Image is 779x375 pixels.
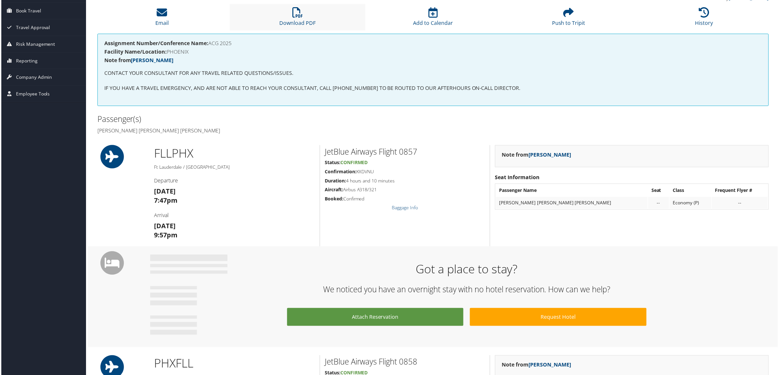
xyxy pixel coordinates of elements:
[130,57,173,64] a: [PERSON_NAME]
[649,185,670,197] th: Seat
[15,86,49,102] span: Employee Tools
[287,309,464,327] a: Attach Reservation
[153,196,177,205] strong: 7:47pm
[153,212,315,219] h4: Arrival
[325,160,340,166] strong: Status:
[529,151,572,159] a: [PERSON_NAME]
[15,69,51,86] span: Company Admin
[325,196,343,202] strong: Booked:
[103,69,763,78] p: CONTACT YOUR CONSULTANT FOR ANY TRAVEL RELATED QUESTIONS/ISSUES.
[325,187,486,194] h5: Airbus A318/321
[470,309,648,327] a: Request Hotel
[325,187,343,193] strong: Aircraft:
[529,362,572,369] a: [PERSON_NAME]
[15,3,40,19] span: Book Travel
[325,357,486,368] h2: JetBlue Airways Flight 0858
[103,84,763,93] p: IF YOU HAVE A TRAVEL EMERGENCY, AND ARE NOT ABLE TO REACH YOUR CONSULTANT, CALL [PHONE_NUMBER] TO...
[325,196,486,203] h5: Confirmed
[697,11,715,26] a: History
[153,356,315,373] h1: PHX FLL
[713,185,769,197] th: Frequent Flyer #
[155,11,168,26] a: Email
[153,187,175,196] strong: [DATE]
[96,127,428,134] h4: [PERSON_NAME] [PERSON_NAME] [PERSON_NAME]
[717,200,766,206] div: --
[553,11,586,26] a: Push to Tripit
[153,231,177,240] strong: 9:57pm
[325,169,356,175] strong: Confirmation:
[325,146,486,158] h2: JetBlue Airways Flight 0857
[325,178,346,184] strong: Duration:
[496,185,649,197] th: Passenger Name
[103,49,763,54] h4: PHOENIX
[392,205,418,211] a: Baggage Info
[103,40,208,47] strong: Assignment Number/Conference Name:
[96,114,428,125] h2: Passenger(s)
[671,197,713,209] td: Economy (P)
[15,19,49,36] span: Travel Approval
[495,174,540,181] strong: Seat Information
[153,145,315,162] h1: FLL PHX
[15,36,54,52] span: Risk Management
[15,53,36,69] span: Reporting
[103,57,173,64] strong: Note from
[502,151,572,159] strong: Note from
[279,11,316,26] a: Download PDF
[496,197,649,209] td: [PERSON_NAME] [PERSON_NAME] [PERSON_NAME]
[103,48,166,55] strong: Facility Name/Location:
[153,178,315,185] h4: Departure
[652,200,667,206] div: --
[671,185,713,197] th: Class
[325,178,486,185] h5: 4 hours and 10 minutes
[502,362,572,369] strong: Note from
[153,164,315,171] h5: Ft Lauderdale / [GEOGRAPHIC_DATA]
[325,169,486,176] h5: KXDVNU
[413,11,453,26] a: Add to Calendar
[153,222,175,231] strong: [DATE]
[103,41,763,46] h4: ACG 2025
[340,160,368,166] span: Confirmed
